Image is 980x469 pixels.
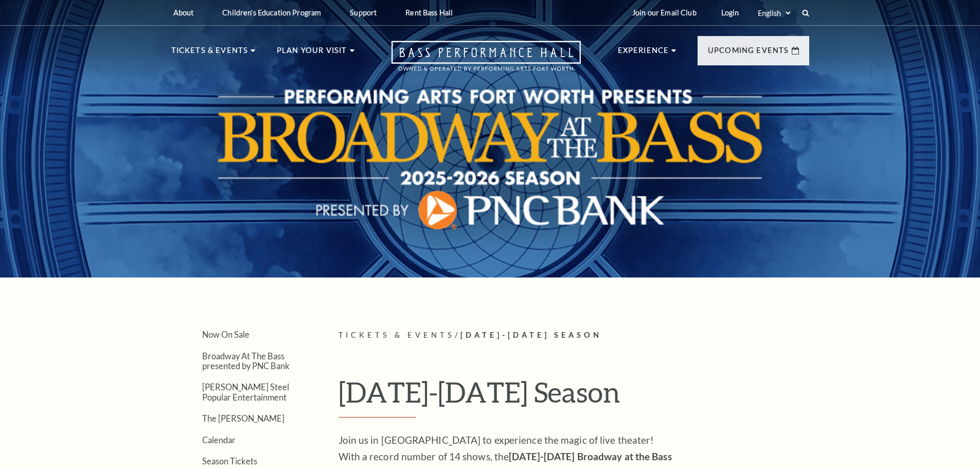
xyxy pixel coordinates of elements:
p: / [338,329,809,342]
h1: [DATE]-[DATE] Season [338,375,809,418]
select: Select: [756,8,792,18]
a: [PERSON_NAME] Steel Popular Entertainment [202,382,289,402]
span: [DATE]-[DATE] Season [460,331,602,339]
p: About [173,8,194,17]
p: Children's Education Program [222,8,321,17]
p: Upcoming Events [708,44,789,63]
a: Now On Sale [202,329,250,339]
span: Tickets & Events [338,331,455,339]
a: The [PERSON_NAME] [202,413,284,423]
a: Calendar [202,435,236,445]
p: Experience [618,44,669,63]
p: Rent Bass Hall [405,8,453,17]
p: Plan Your Visit [277,44,347,63]
p: Tickets & Events [171,44,248,63]
p: Support [350,8,377,17]
a: Broadway At The Bass presented by PNC Bank [202,351,290,371]
a: Season Tickets [202,456,257,466]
